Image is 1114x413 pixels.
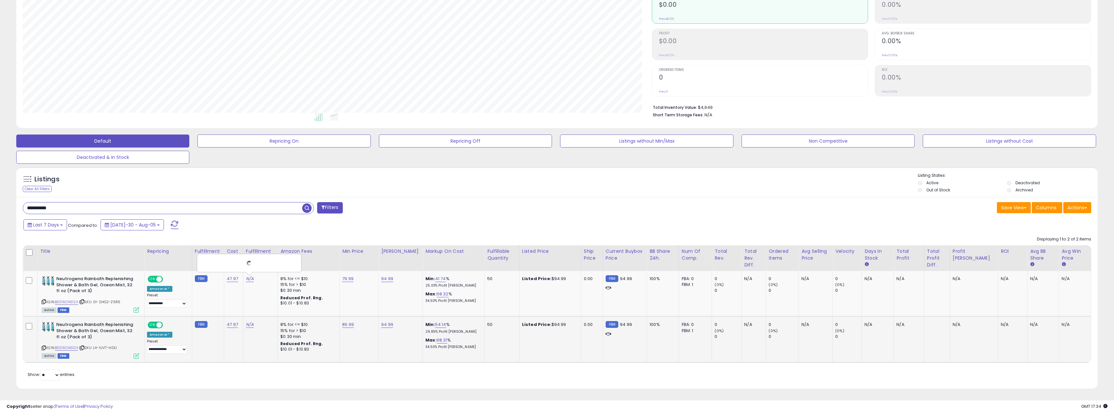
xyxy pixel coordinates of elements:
[79,345,117,350] span: | SKU: L4-IUV7-HDL1
[7,404,113,410] div: seller snap | |
[379,135,552,148] button: Repricing Off
[148,277,156,282] span: ON
[1036,204,1056,211] span: Columns
[28,371,74,378] span: Show: entries
[195,248,221,255] div: Fulfillment
[606,275,618,282] small: FBM
[487,248,517,262] div: Fulfillable Quantity
[110,222,156,228] span: [DATE]-30 - Aug-05
[882,37,1091,46] h2: 0.00%
[620,276,632,282] span: 94.99
[425,291,479,303] div: %
[280,341,323,346] b: Reduced Prof. Rng.
[801,248,830,262] div: Avg Selling Price
[56,276,135,296] b: Neutrogena Rainbath Replenishing Shower & Bath Gel, Ocean Mist, 32 fl oz (Pack of 3)
[435,321,446,328] a: 54.14
[280,334,334,340] div: $0.30 min
[42,353,57,359] span: All listings currently available for purchase on Amazon
[522,322,576,328] div: $94.99
[227,248,240,255] div: Cost
[865,248,891,262] div: Days In Stock
[1062,262,1066,267] small: Avg Win Price.
[522,276,552,282] b: Listed Price:
[425,291,437,297] b: Max:
[1062,276,1086,282] div: N/A
[835,276,862,282] div: 0
[42,276,55,286] img: 41FArYsgpkL._SL40_.jpg
[801,276,827,282] div: N/A
[42,322,55,332] img: 41FArYsgpkL._SL40_.jpg
[620,321,632,328] span: 94.99
[425,321,435,328] b: Min:
[522,276,576,282] div: $94.99
[653,112,704,118] b: Short Term Storage Fees:
[769,248,796,262] div: Ordered Items
[487,276,514,282] div: 50
[33,222,59,228] span: Last 7 Days
[101,219,164,230] button: [DATE]-30 - Aug-05
[1015,187,1033,193] label: Archived
[896,276,919,282] div: N/A
[425,322,479,334] div: %
[896,248,921,262] div: Total Profit
[425,276,479,288] div: %
[769,276,799,282] div: 0
[34,175,60,184] h5: Listings
[923,135,1096,148] button: Listings without Cost
[522,248,578,255] div: Listed Price
[953,276,993,282] div: N/A
[659,1,868,10] h2: $0.00
[435,276,446,282] a: 41.74
[425,337,437,343] b: Max:
[246,248,275,262] div: Fulfillment Cost
[742,135,915,148] button: Non Competitive
[42,307,57,313] span: All listings currently available for purchase on Amazon
[197,135,370,148] button: Repricing On
[769,288,799,293] div: 0
[835,322,862,328] div: 0
[835,248,859,255] div: Velocity
[744,248,763,268] div: Total Rev. Diff.
[1030,262,1034,267] small: Avg BB Share.
[715,334,741,340] div: 0
[865,262,868,267] small: Days In Stock.
[342,248,376,255] div: Min Price
[23,186,52,192] div: Clear All Filters
[1030,276,1054,282] div: N/A
[650,248,676,262] div: BB Share 24h.
[280,295,323,301] b: Reduced Prof. Rng.
[425,329,479,334] p: 29.85% Profit [PERSON_NAME]
[425,337,479,349] div: %
[744,322,761,328] div: N/A
[653,103,1086,111] li: $4,649
[896,322,919,328] div: N/A
[801,322,827,328] div: N/A
[162,277,172,282] span: OFF
[227,276,238,282] a: 47.97
[42,276,139,312] div: ASIN:
[835,334,862,340] div: 0
[705,112,712,118] span: N/A
[584,276,598,282] div: 0.00
[882,68,1091,72] span: ROI
[882,74,1091,83] h2: 0.00%
[997,202,1031,213] button: Save View
[682,276,707,282] div: FBA: 0
[58,353,69,359] span: FBM
[1001,276,1022,282] div: N/A
[381,321,393,328] a: 94.99
[55,299,78,305] a: B0D6CN512X
[342,276,354,282] a: 79.99
[659,32,868,35] span: Profit
[659,53,674,57] small: Prev: $0.00
[715,276,741,282] div: 0
[7,403,30,409] strong: Copyright
[682,282,707,288] div: FBM: 1
[682,248,709,262] div: Num of Comp.
[280,328,334,334] div: 15% for > $10
[1015,180,1040,186] label: Deactivated
[381,248,420,255] div: [PERSON_NAME]
[1030,248,1056,262] div: Avg BB Share
[865,322,889,328] div: N/A
[147,293,187,308] div: Preset:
